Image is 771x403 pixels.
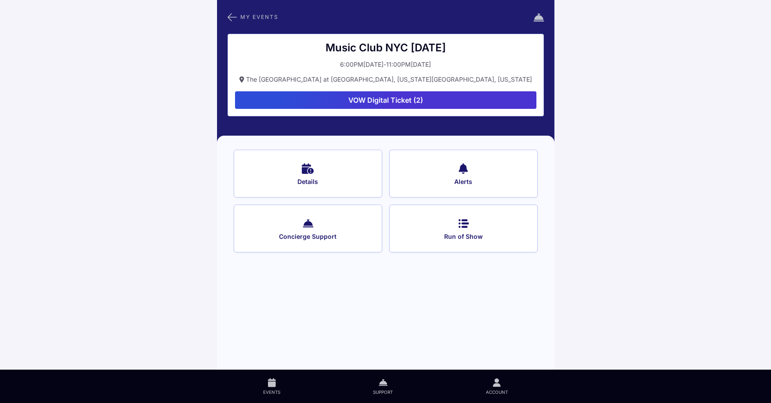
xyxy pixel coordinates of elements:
[240,14,279,19] span: My Events
[340,60,384,69] div: 6:00PM[DATE]
[246,233,370,241] span: Concierge Support
[389,205,538,252] button: Run of Show
[389,150,538,198] button: Alerts
[235,60,536,69] button: 6:00PM[DATE]-11:00PM[DATE]
[327,370,439,403] a: Support
[235,91,536,109] button: VOW Digital Ticket (2)
[228,11,279,23] button: My Events
[439,370,554,403] a: Account
[486,389,508,395] span: Account
[263,389,280,395] span: Events
[234,205,382,252] button: Concierge Support
[373,389,393,395] span: Support
[246,76,532,83] span: The [GEOGRAPHIC_DATA] at [GEOGRAPHIC_DATA], [US_STATE][GEOGRAPHIC_DATA], [US_STATE]
[246,178,370,186] span: Details
[386,60,431,69] div: 11:00PM[DATE]
[235,75,536,84] button: The [GEOGRAPHIC_DATA] at [GEOGRAPHIC_DATA], [US_STATE][GEOGRAPHIC_DATA], [US_STATE]
[217,370,327,403] a: Events
[235,41,536,54] div: Music Club NYC [DATE]
[234,150,382,198] button: Details
[401,233,526,241] span: Run of Show
[401,178,526,186] span: Alerts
